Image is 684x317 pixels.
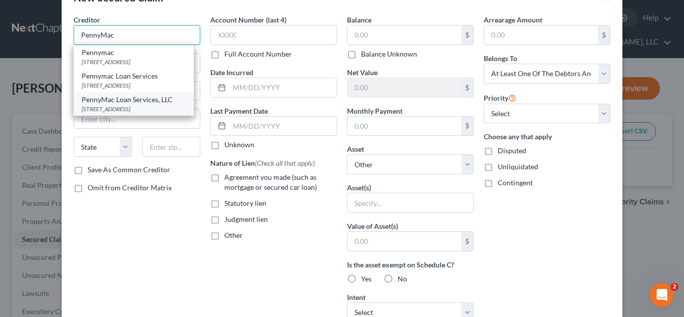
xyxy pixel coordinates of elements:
label: Full Account Number [224,49,292,59]
input: 0.00 [348,78,461,97]
span: Contingent [498,178,533,187]
label: Nature of Lien [210,158,315,168]
label: Account Number (last 4) [210,15,286,25]
label: Unknown [224,140,254,150]
label: Save As Common Creditor [88,165,170,175]
input: Enter city... [74,109,200,128]
input: MM/DD/YYYY [229,78,336,97]
span: Agreement you made (such as mortgage or secured car loan) [224,173,317,191]
input: 0.00 [484,26,598,45]
input: Enter zip... [142,137,201,157]
label: Choose any that apply [484,131,610,142]
label: Intent [347,292,366,302]
input: XXXX [210,25,337,45]
span: Unliquidated [498,162,538,171]
div: Pennymac Loan Services [82,71,186,81]
div: $ [461,232,473,251]
label: Net Value [347,67,378,78]
div: $ [461,117,473,136]
span: Omit from Creditor Matrix [88,183,172,192]
div: [STREET_ADDRESS] [82,81,186,90]
span: Belongs To [484,54,517,63]
label: Value of Asset(s) [347,221,398,231]
div: Pennymac [82,48,186,58]
label: Priority [484,92,516,104]
div: [STREET_ADDRESS] [82,58,186,66]
div: $ [598,26,610,45]
input: 0.00 [348,232,461,251]
span: Asset [347,145,364,153]
label: Balance Unknown [361,49,417,59]
label: Arrearage Amount [484,15,542,25]
div: $ [461,26,473,45]
span: Statutory lien [224,199,266,207]
span: (Check all that apply) [255,159,315,167]
iframe: Intercom live chat [650,283,674,307]
input: Specify... [348,193,473,212]
label: Asset(s) [347,182,371,193]
span: 2 [670,283,678,291]
input: Search creditor by name... [74,25,200,45]
input: MM/DD/YYYY [229,117,336,136]
input: 0.00 [348,26,461,45]
span: Other [224,231,243,239]
span: Creditor [74,16,100,24]
span: Disputed [498,146,526,155]
span: Yes [361,274,372,283]
div: $ [461,78,473,97]
label: Date Incurred [210,67,253,78]
label: Balance [347,15,372,25]
span: No [398,274,407,283]
div: PennyMac Loan Services, LLC [82,95,186,105]
input: 0.00 [348,117,461,136]
label: Last Payment Date [210,106,268,116]
label: Is the asset exempt on Schedule C? [347,259,474,270]
div: [STREET_ADDRESS] [82,105,186,113]
span: Judgment lien [224,215,268,223]
label: Monthly Payment [347,106,403,116]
